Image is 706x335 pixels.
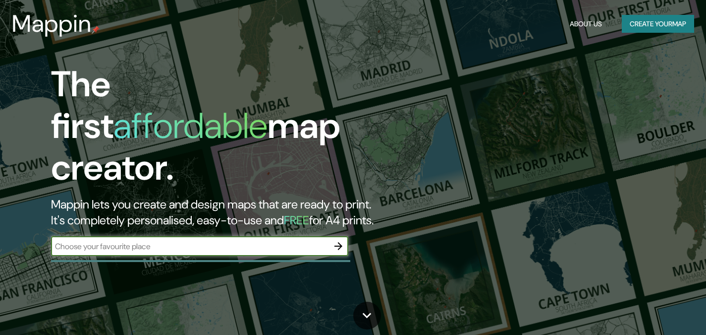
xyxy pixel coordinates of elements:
input: Choose your favourite place [51,241,328,252]
h2: Mappin lets you create and design maps that are ready to print. It's completely personalised, eas... [51,197,404,228]
button: About Us [566,15,606,33]
img: mappin-pin [92,26,100,34]
h5: FREE [284,212,309,228]
h1: The first map creator. [51,64,404,197]
h1: affordable [113,103,268,149]
h3: Mappin [12,10,92,38]
button: Create yourmap [622,15,694,33]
